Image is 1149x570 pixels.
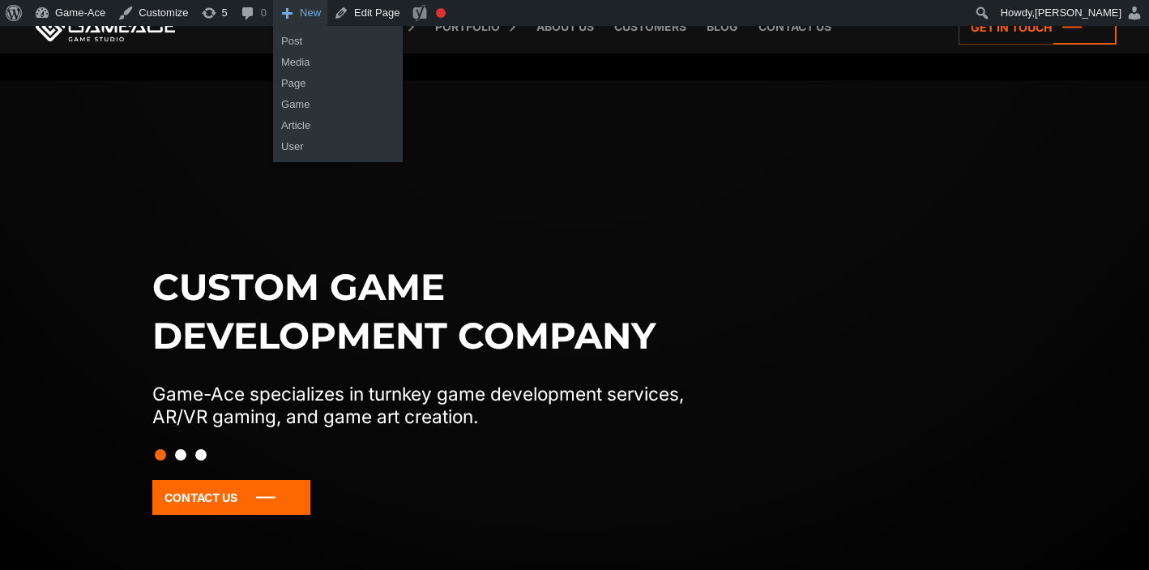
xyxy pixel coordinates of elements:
ul: New [273,26,403,162]
button: Slide 3 [195,441,207,469]
a: Game [273,94,403,115]
a: Article [273,115,403,136]
a: User [273,136,403,157]
a: Media [273,52,403,73]
span: [PERSON_NAME] [1035,6,1121,19]
p: Game-Ace specializes in turnkey game development services, AR/VR gaming, and game art creation. [152,383,718,428]
a: Contact Us [152,480,310,515]
a: Post [273,31,403,52]
button: Slide 1 [155,441,166,469]
a: Get in touch [959,10,1117,45]
button: Slide 2 [175,441,186,469]
div: Focus keyphrase not set [436,8,446,18]
h1: Custom game development company [152,263,718,360]
a: Page [273,73,403,94]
